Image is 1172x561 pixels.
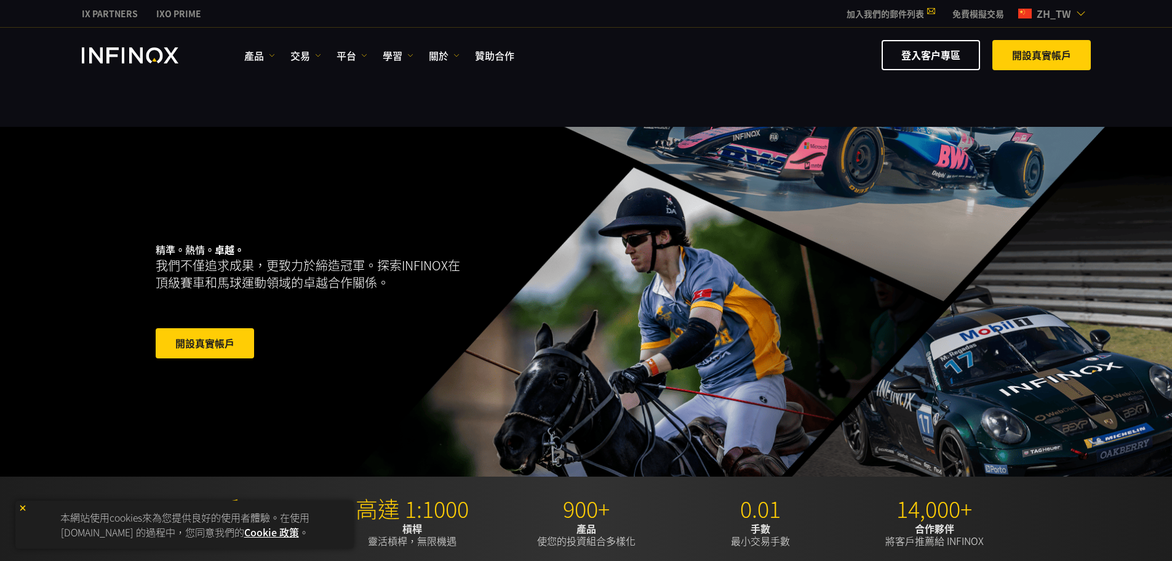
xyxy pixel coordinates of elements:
[330,522,495,547] p: 靈活槓桿，無限機遇
[915,521,954,536] strong: 合作夥伴
[330,495,495,522] p: 高達 1:1000
[678,522,843,547] p: 最小交易手數
[475,48,514,63] a: 贊助合作
[992,40,1091,70] a: 開設真實帳戶
[337,48,367,63] a: 平台
[943,7,1013,20] a: INFINOX MENU
[290,48,321,63] a: 交易
[156,224,543,380] div: 精準。熱情。
[18,504,27,512] img: yellow close icon
[215,242,244,257] strong: 卓越。
[751,521,770,536] strong: 手數
[383,48,413,63] a: 學習
[156,328,254,358] a: 開設真實帳戶
[147,7,210,20] a: INFINOX
[244,525,299,539] a: Cookie 政策
[82,47,207,63] a: INFINOX Logo
[244,48,275,63] a: 產品
[852,495,1017,522] p: 14,000+
[1032,6,1076,21] span: zh_tw
[504,495,669,522] p: 900+
[156,257,466,291] p: 我們不僅追求成果，更致力於締造冠軍。探索INFINOX在頂級賽車和馬球運動領域的卓越合作關係。
[504,522,669,547] p: 使您的投資組合多樣化
[429,48,460,63] a: 關於
[22,507,348,543] p: 本網站使用cookies來為您提供良好的使用者體驗。在使用 [DOMAIN_NAME] 的過程中，您同意我們的 。
[852,522,1017,547] p: 將客戶推薦給 INFINOX
[678,495,843,522] p: 0.01
[882,40,980,70] a: 登入客户專區
[402,521,422,536] strong: 槓桿
[156,495,321,522] p: MT4 和 MT5
[576,521,596,536] strong: 產品
[73,7,147,20] a: INFINOX
[837,7,943,20] a: 加入我們的郵件列表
